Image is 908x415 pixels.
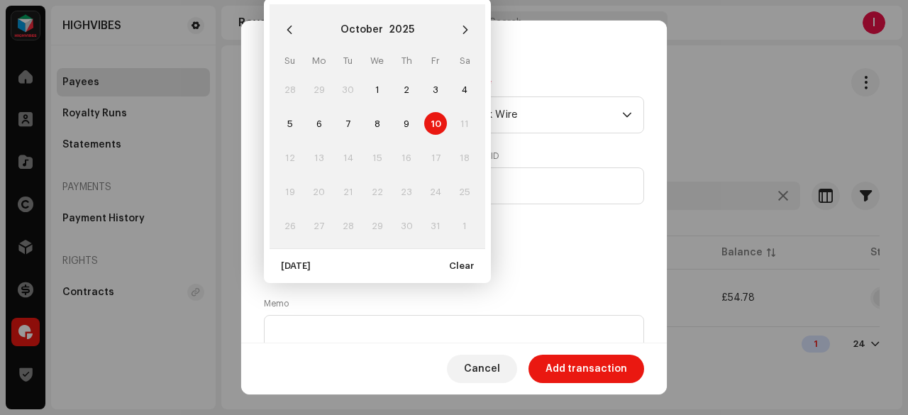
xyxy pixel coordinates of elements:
td: 30 [392,209,421,243]
span: Tu [343,56,353,65]
td: 24 [421,175,450,209]
span: Th [402,56,412,65]
span: 5 [279,112,301,135]
span: 9 [395,112,418,135]
td: 15 [362,140,392,175]
td: 9 [392,106,421,140]
span: 7 [337,112,360,135]
td: 28 [275,72,304,106]
td: 21 [333,175,362,209]
td: 31 [421,209,450,243]
span: 8 [366,112,389,135]
button: [DATE] [270,255,322,277]
td: 10 [421,106,450,140]
td: 13 [304,140,333,175]
span: Cancel [464,355,500,383]
td: 3 [421,72,450,106]
td: 28 [333,209,362,243]
td: 29 [362,209,392,243]
button: Previous Month [275,16,304,44]
td: 27 [304,209,333,243]
td: 19 [275,175,304,209]
td: 7 [333,106,362,140]
button: Next Month [451,16,480,44]
td: 1 [450,209,480,243]
span: Mo [312,56,326,65]
td: 23 [392,175,421,209]
span: 1 [366,78,389,101]
span: Su [284,56,295,65]
button: Choose Year [389,18,414,41]
span: 3 [424,78,447,101]
button: Clear [438,255,485,277]
td: 29 [304,72,333,106]
td: 11 [450,106,480,140]
span: Add transaction [546,355,627,383]
span: Clear [449,252,474,280]
span: Fr [431,56,440,65]
span: [DATE] [281,252,311,280]
td: 8 [362,106,392,140]
td: 12 [275,140,304,175]
span: 6 [308,112,331,135]
td: 16 [392,140,421,175]
span: Bank Wire [469,97,622,133]
div: dropdown trigger [622,97,632,133]
span: Sa [460,56,470,65]
td: 4 [450,72,480,106]
td: 17 [421,140,450,175]
td: 1 [362,72,392,106]
td: 2 [392,72,421,106]
button: Cancel [447,355,517,383]
button: Choose Month [340,18,383,41]
td: 18 [450,140,480,175]
td: 14 [333,140,362,175]
span: 10 [424,112,447,135]
td: 6 [304,106,333,140]
span: 4 [453,78,476,101]
td: 26 [275,209,304,243]
button: Add transaction [528,355,644,383]
td: 5 [275,106,304,140]
span: 2 [395,78,418,101]
td: 22 [362,175,392,209]
td: 30 [333,72,362,106]
td: 20 [304,175,333,209]
label: Memo [264,298,289,309]
td: 25 [450,175,480,209]
span: We [370,56,384,65]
